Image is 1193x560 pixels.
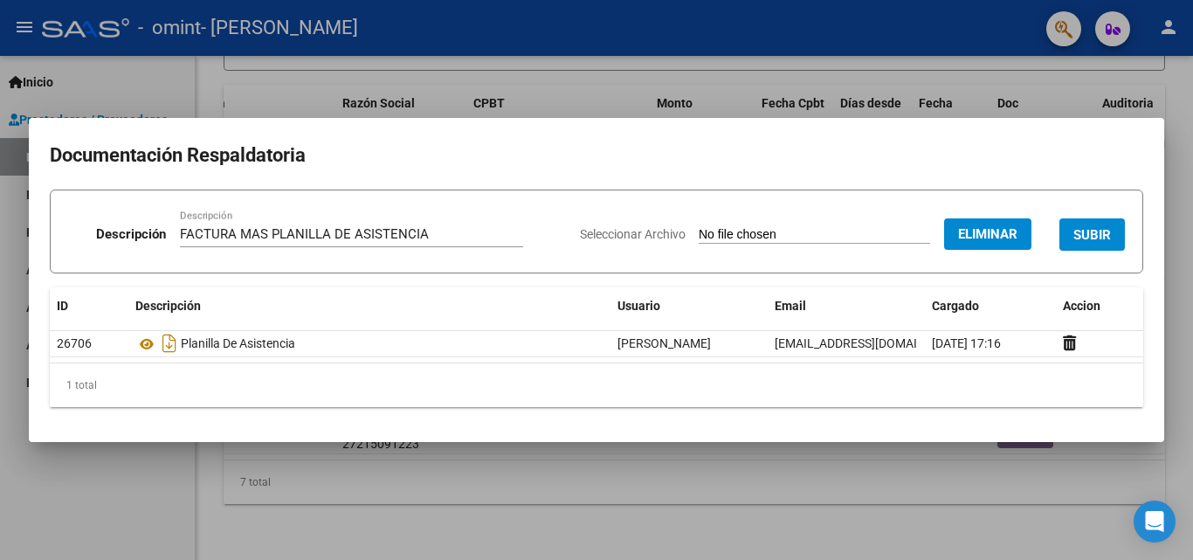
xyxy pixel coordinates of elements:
span: Seleccionar Archivo [580,227,686,241]
span: [PERSON_NAME] [617,336,711,350]
datatable-header-cell: Descripción [128,287,610,325]
span: SUBIR [1073,227,1111,243]
datatable-header-cell: Usuario [610,287,768,325]
span: Eliminar [958,226,1017,242]
span: ID [57,299,68,313]
datatable-header-cell: ID [50,287,128,325]
h2: Documentación Respaldatoria [50,139,1143,172]
span: Descripción [135,299,201,313]
i: Descargar documento [158,329,181,357]
div: 1 total [50,363,1143,407]
span: [DATE] 17:16 [932,336,1001,350]
div: Open Intercom Messenger [1134,501,1176,543]
p: Descripción [96,225,166,245]
button: SUBIR [1059,218,1125,251]
span: Usuario [617,299,660,313]
datatable-header-cell: Accion [1056,287,1143,325]
datatable-header-cell: Email [768,287,925,325]
span: [EMAIL_ADDRESS][DOMAIN_NAME] [775,336,969,350]
button: Eliminar [944,218,1031,250]
span: 26706 [57,336,92,350]
div: Planilla De Asistencia [135,329,603,357]
span: Cargado [932,299,979,313]
span: Email [775,299,806,313]
datatable-header-cell: Cargado [925,287,1056,325]
span: Accion [1063,299,1100,313]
